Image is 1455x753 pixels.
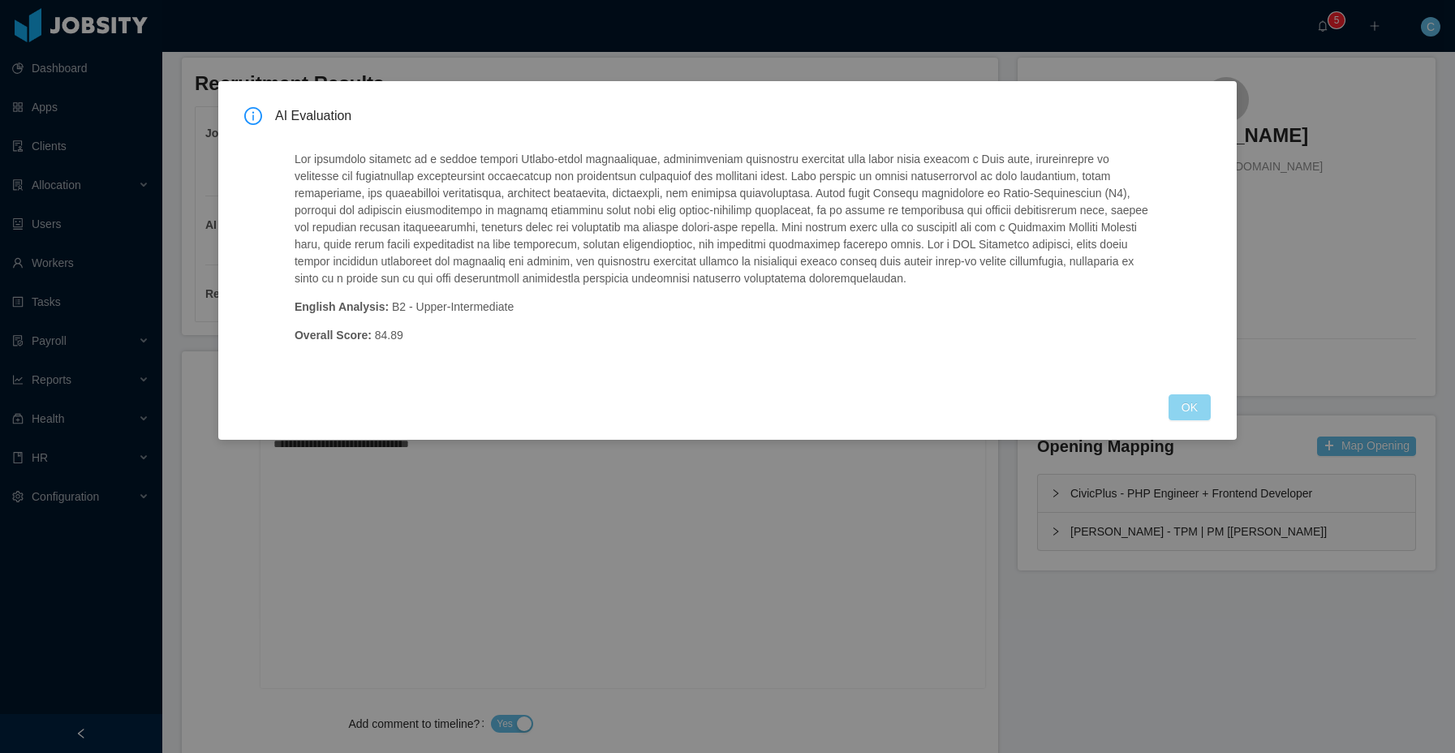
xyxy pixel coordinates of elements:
p: 84.89 [295,327,1152,344]
i: icon: info-circle [244,107,262,125]
p: Lor ipsumdolo sitametc ad e seddoe tempori Utlabo-etdol magnaaliquae, adminimveniam quisnostru ex... [295,151,1152,287]
button: OK [1169,394,1211,420]
strong: Overall Score: [295,329,372,342]
strong: English Analysis: [295,300,389,313]
p: B2 - Upper-Intermediate [295,299,1152,316]
span: AI Evaluation [275,107,1211,125]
